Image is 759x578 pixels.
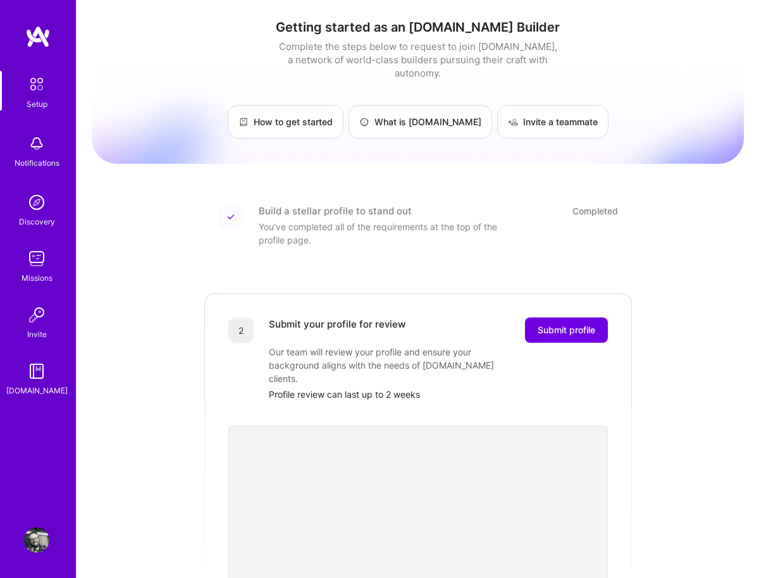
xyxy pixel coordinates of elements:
[269,388,608,401] div: Profile review can last up to 2 weeks
[359,117,369,127] img: What is A.Team
[27,328,47,341] div: Invite
[6,384,68,397] div: [DOMAIN_NAME]
[24,246,49,271] img: teamwork
[227,213,235,221] img: Completed
[15,156,59,169] div: Notifications
[24,131,49,156] img: bell
[92,20,744,35] h1: Getting started as an [DOMAIN_NAME] Builder
[228,105,343,138] a: How to get started
[497,105,608,138] a: Invite a teammate
[24,190,49,215] img: discovery
[24,359,49,384] img: guide book
[269,317,405,343] div: Submit your profile for review
[19,215,55,228] div: Discovery
[228,317,254,343] div: 2
[538,324,595,336] span: Submit profile
[23,71,50,97] img: setup
[349,105,492,138] a: What is [DOMAIN_NAME]
[259,204,412,218] div: Build a stellar profile to stand out
[276,40,560,80] div: Complete the steps below to request to join [DOMAIN_NAME], a network of world-class builders purs...
[22,271,52,285] div: Missions
[572,204,618,218] div: Completed
[21,527,52,553] a: User Avatar
[269,345,522,385] div: Our team will review your profile and ensure your background aligns with the needs of [DOMAIN_NAM...
[27,97,47,111] div: Setup
[25,25,51,48] img: logo
[238,117,249,127] img: How to get started
[259,220,512,247] div: You've completed all of the requirements at the top of the profile page.
[525,317,608,343] button: Submit profile
[24,302,49,328] img: Invite
[508,117,518,127] img: Invite a teammate
[24,527,49,553] img: User Avatar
